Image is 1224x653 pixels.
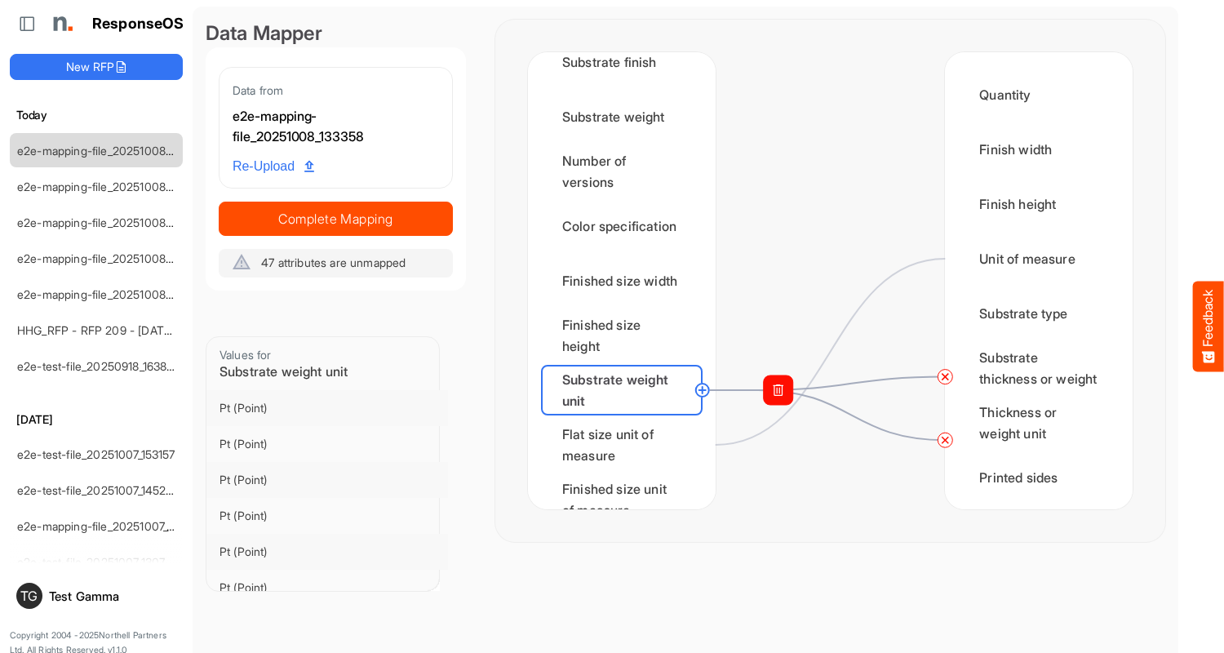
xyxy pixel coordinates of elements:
h1: ResponseOS [92,16,184,33]
a: e2e-mapping-file_20251008_131856 [17,251,204,265]
h6: [DATE] [10,411,183,429]
button: New RFP [10,54,183,80]
div: Pt (Point) [220,544,435,560]
span: Re-Upload [233,156,314,177]
div: Substrate weight unit [541,365,703,415]
div: Pt (Point) [220,436,435,452]
a: Re-Upload [226,151,321,182]
div: Number of versions [541,146,703,197]
div: Flat size unit of measure [541,420,703,470]
span: Substrate weight unit [220,363,348,380]
a: e2e-test-file_20251007_145239 [17,483,180,497]
div: Pt (Point) [220,400,435,416]
div: Data Mapper [206,20,466,47]
div: Data from [233,81,439,100]
span: Values for [220,348,272,362]
div: Finished size unit of measure [541,474,703,525]
a: e2e-test-file_20250918_163829 (1) (2) [17,359,211,373]
span: TG [20,589,38,602]
a: HHG_RFP - RFP 209 - [DATE] - ROS TEST 3 (LITE) (2) [17,323,303,337]
div: Pt (Point) [220,508,435,524]
div: Unit of measure [958,233,1120,284]
h6: Today [10,106,183,124]
div: e2e-mapping-file_20251008_133358 [233,106,439,148]
span: Complete Mapping [220,207,452,230]
a: e2e-mapping-file_20251007_133137 [17,519,201,533]
a: e2e-mapping-file_20251008_132857 [17,180,206,193]
a: e2e-test-file_20251007_153157 [17,447,175,461]
div: Pt (Point) [220,472,435,488]
a: e2e-mapping-file_20251008_132815 [17,215,204,229]
a: e2e-mapping-file_20251008_131648 [17,287,205,301]
div: Quantity [958,69,1120,120]
div: Substrate type [958,288,1120,339]
button: Complete Mapping [219,202,453,236]
div: Substrate weight [541,91,703,142]
div: Finished size height [541,310,703,361]
div: Finish height [958,179,1120,229]
div: Thickness or weight unit [958,398,1120,448]
img: Northell [45,7,78,40]
div: Color specification [541,201,703,251]
a: e2e-mapping-file_20251008_133358 [17,144,206,158]
div: Finish width [958,124,1120,175]
div: Test Gamma [49,590,176,602]
div: Printed sides [958,452,1120,503]
div: Substrate finish [541,37,703,87]
div: Substrate thickness or weight [958,343,1120,393]
button: Feedback [1193,282,1224,372]
div: Paper type [958,507,1120,557]
div: Pt (Point) [220,580,435,596]
div: Finished size width [541,255,703,306]
span: 47 attributes are unmapped [261,255,406,269]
